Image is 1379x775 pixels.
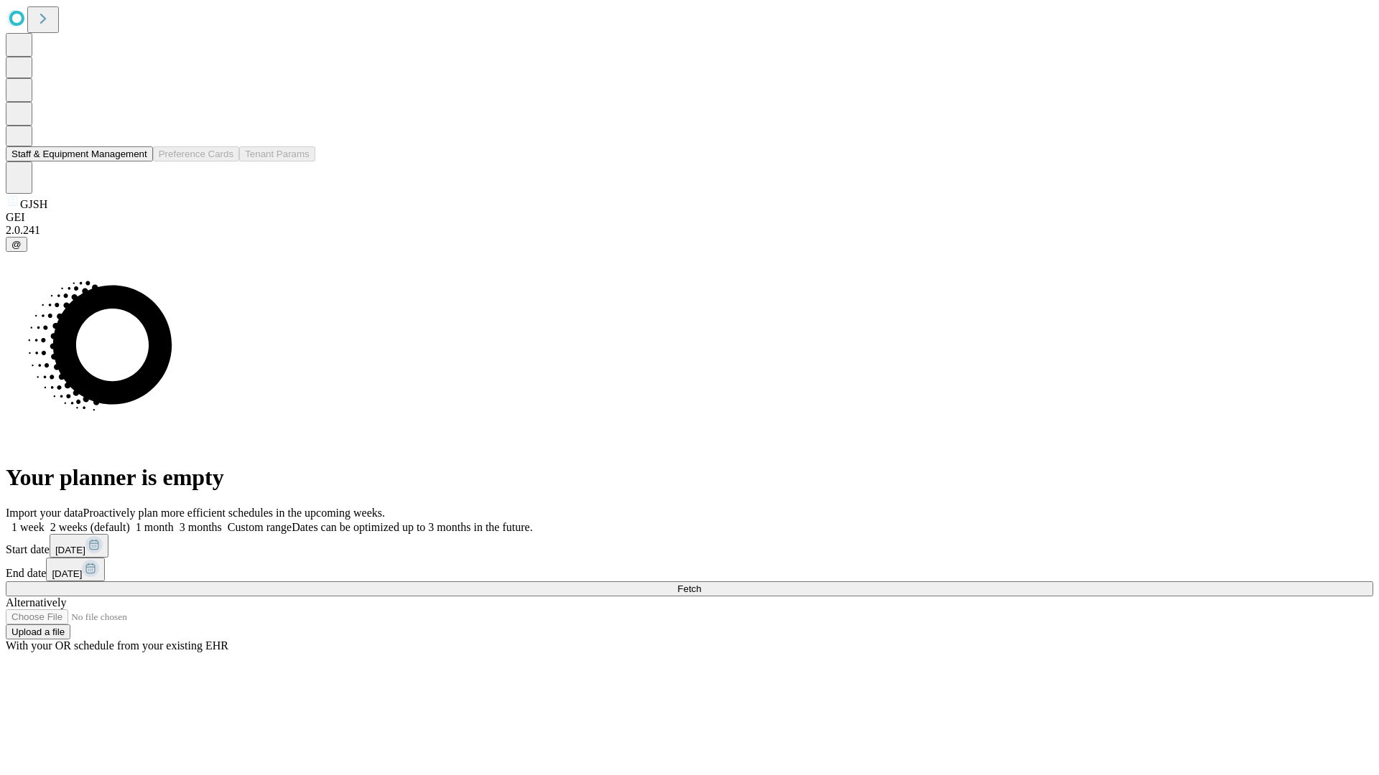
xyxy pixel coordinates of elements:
button: Tenant Params [239,146,315,161]
span: 3 months [180,521,222,533]
span: Import your data [6,507,83,519]
div: Start date [6,534,1373,558]
div: 2.0.241 [6,224,1373,237]
div: GEI [6,211,1373,224]
button: @ [6,237,27,252]
button: Staff & Equipment Management [6,146,153,161]
span: GJSH [20,198,47,210]
span: @ [11,239,22,250]
span: Alternatively [6,596,66,609]
button: [DATE] [50,534,108,558]
span: 2 weeks (default) [50,521,130,533]
button: Fetch [6,581,1373,596]
span: [DATE] [55,545,85,555]
button: [DATE] [46,558,105,581]
span: 1 week [11,521,45,533]
span: [DATE] [52,568,82,579]
span: With your OR schedule from your existing EHR [6,639,228,652]
h1: Your planner is empty [6,464,1373,491]
span: Fetch [677,583,701,594]
button: Upload a file [6,624,70,639]
button: Preference Cards [153,146,239,161]
div: End date [6,558,1373,581]
span: Dates can be optimized up to 3 months in the future. [292,521,532,533]
span: Custom range [228,521,292,533]
span: Proactively plan more efficient schedules in the upcoming weeks. [83,507,385,519]
span: 1 month [136,521,174,533]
